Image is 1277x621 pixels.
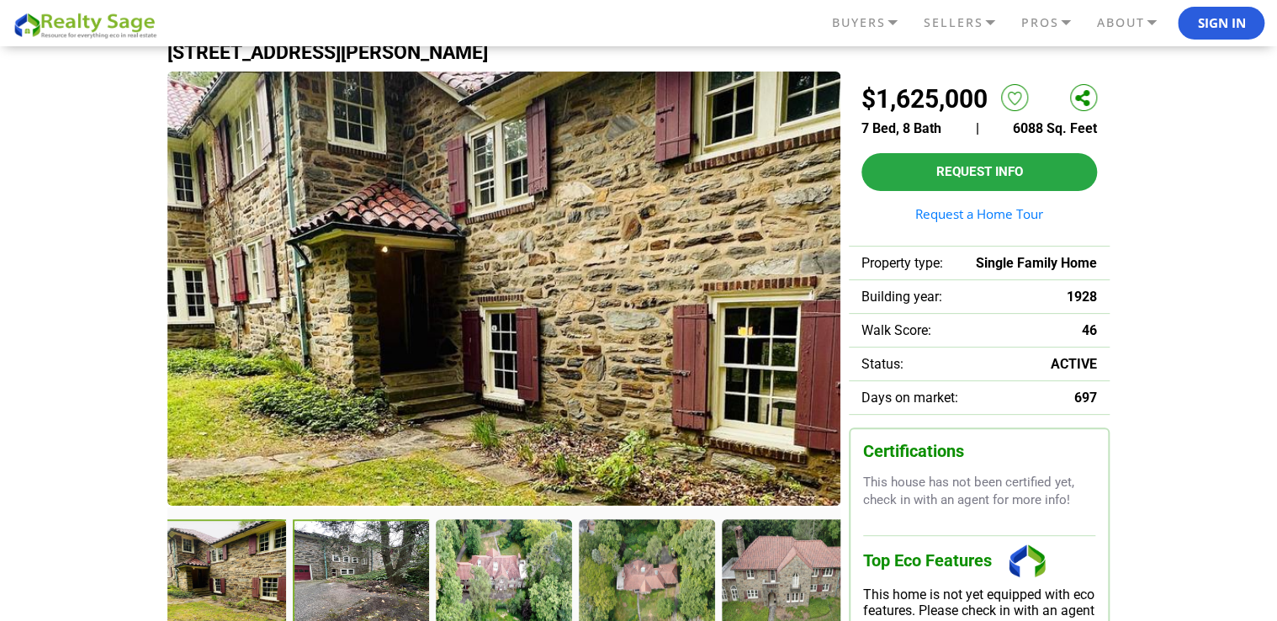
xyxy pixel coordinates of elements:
[1013,120,1097,136] span: 6088 Sq. Feet
[861,208,1097,220] a: Request a Home Tour
[13,10,164,40] img: REALTY SAGE
[919,8,1016,37] a: SELLERS
[827,8,919,37] a: BUYERS
[1092,8,1178,37] a: ABOUT
[861,153,1097,191] button: Request Info
[861,120,941,136] span: 7 Bed, 8 Bath
[1067,289,1097,305] span: 1928
[861,289,942,305] span: Building year:
[863,474,1095,510] p: This house has not been certified yet, check in with an agent for more info!
[1178,7,1264,40] button: Sign In
[1051,356,1097,372] span: ACTIVE
[861,390,958,406] span: Days on market:
[976,255,1097,271] span: Single Family Home
[863,442,1095,461] h3: Certifications
[1082,322,1097,338] span: 46
[1016,8,1092,37] a: PROS
[863,535,1095,586] h3: Top Eco Features
[1074,390,1097,406] span: 697
[167,42,1110,63] h1: [STREET_ADDRESS][PERSON_NAME]
[861,255,943,271] span: Property type:
[861,356,903,372] span: Status:
[861,84,988,114] h2: $1,625,000
[861,322,931,338] span: Walk Score:
[976,120,979,136] span: |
